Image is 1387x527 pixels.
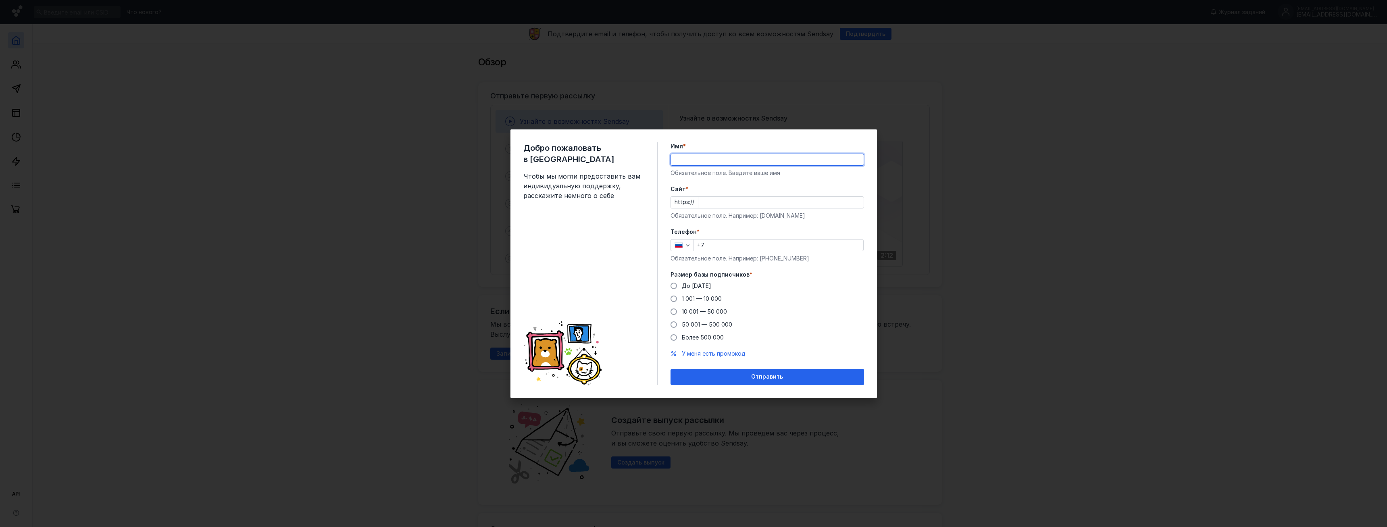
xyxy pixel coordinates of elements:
[671,228,697,236] span: Телефон
[671,369,864,385] button: Отправить
[682,334,724,341] span: Более 500 000
[682,350,746,357] span: У меня есть промокод
[523,142,644,165] span: Добро пожаловать в [GEOGRAPHIC_DATA]
[682,282,711,289] span: До [DATE]
[671,254,864,262] div: Обязательное поле. Например: [PHONE_NUMBER]
[671,185,686,193] span: Cайт
[671,212,864,220] div: Обязательное поле. Например: [DOMAIN_NAME]
[682,295,722,302] span: 1 001 — 10 000
[523,171,644,200] span: Чтобы мы могли предоставить вам индивидуальную поддержку, расскажите немного о себе
[671,169,864,177] div: Обязательное поле. Введите ваше имя
[682,350,746,358] button: У меня есть промокод
[671,142,683,150] span: Имя
[671,271,750,279] span: Размер базы подписчиков
[751,373,783,380] span: Отправить
[682,308,727,315] span: 10 001 — 50 000
[682,321,732,328] span: 50 001 — 500 000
